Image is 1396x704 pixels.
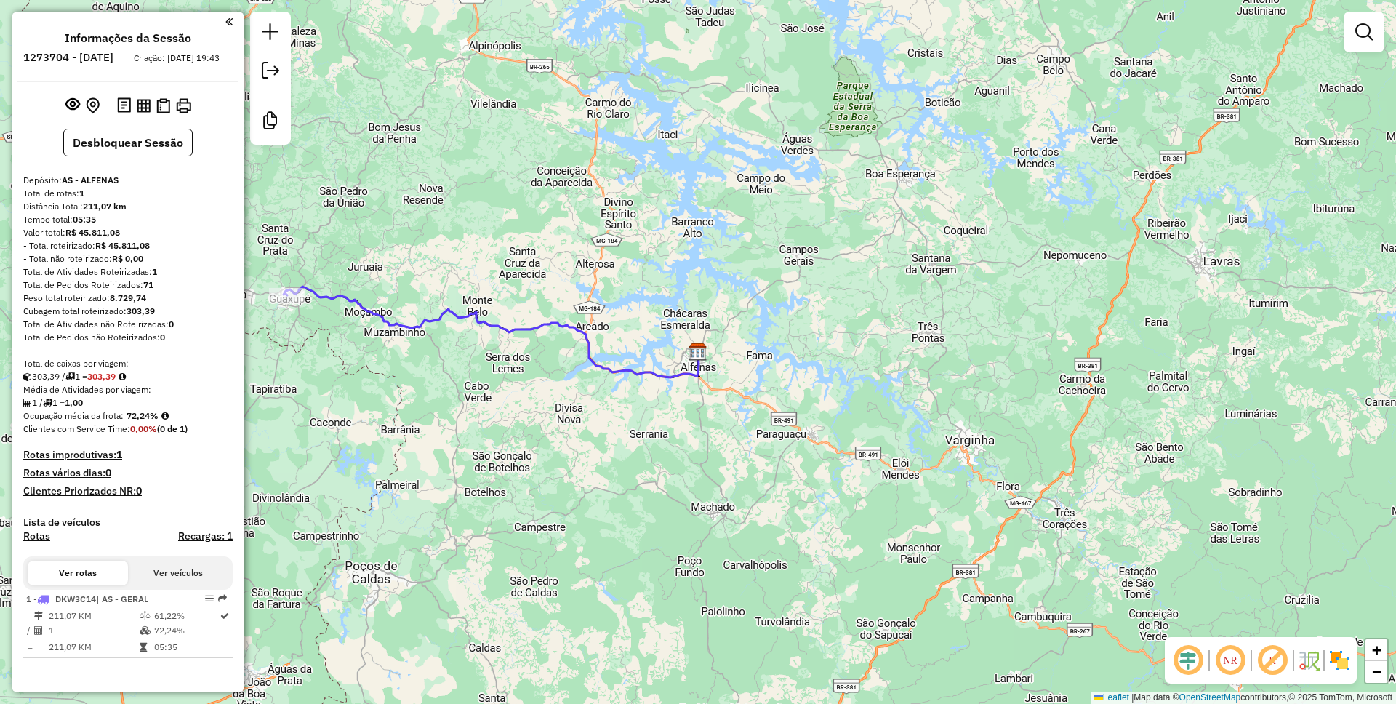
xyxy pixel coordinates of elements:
strong: 1 [152,266,157,277]
i: Tempo total em rota [140,643,147,652]
div: Total de Atividades Roteirizadas: [23,265,233,279]
div: Média de Atividades por viagem: [23,383,233,396]
i: Rota otimizada [220,612,229,620]
div: Map data © contributors,© 2025 TomTom, Microsoft [1091,692,1396,704]
strong: R$ 45.811,08 [65,227,120,238]
div: 303,39 / 1 = [23,370,233,383]
a: Exibir filtros [1349,17,1379,47]
a: OpenStreetMap [1179,692,1241,703]
strong: 1 [116,448,122,461]
button: Exibir sessão original [63,94,83,117]
i: Distância Total [34,612,43,620]
a: Exportar sessão [256,56,285,89]
img: Exibir/Ocultar setores [1328,649,1351,672]
a: Zoom out [1365,661,1387,683]
strong: 303,39 [87,371,116,382]
td: / [26,623,33,638]
a: Rotas [23,530,50,543]
strong: 0 [105,466,111,479]
i: % de utilização do peso [140,612,151,620]
button: Logs desbloquear sessão [114,95,134,117]
a: Criar modelo [256,106,285,139]
div: Cubagem total roteirizado: [23,305,233,318]
h4: Rotas improdutivas: [23,449,233,461]
strong: 0 [169,319,174,329]
div: Total de Pedidos não Roteirizados: [23,331,233,344]
strong: 303,39 [127,305,155,316]
span: | AS - GERAL [96,593,148,604]
strong: 05:35 [73,214,96,225]
span: Clientes com Service Time: [23,423,130,434]
span: DKW3C14 [55,593,96,604]
div: Total de caixas por viagem: [23,357,233,370]
i: % de utilização da cubagem [140,626,151,635]
div: Total de Atividades não Roteirizadas: [23,318,233,331]
div: Tempo total: [23,213,233,226]
strong: 1 [79,188,84,199]
button: Visualizar relatório de Roteirização [134,95,153,115]
h6: 1273704 - [DATE] [23,51,113,64]
strong: (0 de 1) [157,423,188,434]
span: Ocupação média da frota: [23,410,124,421]
span: + [1372,641,1381,659]
td: 211,07 KM [48,609,139,623]
div: Total de Pedidos Roteirizados: [23,279,233,292]
i: Total de rotas [65,372,75,381]
button: Desbloquear Sessão [63,129,193,156]
i: Total de rotas [43,399,52,407]
strong: 72,24% [127,410,159,421]
strong: 8.729,74 [110,292,146,303]
strong: R$ 45.811,08 [95,240,150,251]
h4: Informações da Sessão [65,31,191,45]
h4: Rotas vários dias: [23,467,233,479]
strong: R$ 0,00 [112,253,143,264]
div: Total de rotas: [23,187,233,200]
i: Cubagem total roteirizado [23,372,32,381]
div: - Total roteirizado: [23,239,233,252]
button: Visualizar Romaneio [153,95,173,116]
div: - Total não roteirizado: [23,252,233,265]
strong: AS - ALFENAS [62,175,119,185]
img: Fluxo de ruas [1297,649,1320,672]
h4: Recargas: 1 [178,530,233,543]
span: 1 - [26,593,148,604]
i: Total de Atividades [23,399,32,407]
div: Criação: [DATE] 19:43 [128,52,225,65]
td: 05:35 [153,640,219,655]
td: 72,24% [153,623,219,638]
strong: 211,07 km [83,201,127,212]
span: − [1372,663,1381,681]
h4: Lista de veículos [23,516,233,529]
td: 1 [48,623,139,638]
i: Meta Caixas/viagem: 307,30 Diferença: -3,91 [119,372,126,381]
img: AS - ALFENAS [689,343,707,361]
em: Rota exportada [218,594,227,603]
a: Zoom in [1365,639,1387,661]
i: Total de Atividades [34,626,43,635]
em: Média calculada utilizando a maior ocupação (%Peso ou %Cubagem) de cada rota da sessão. Rotas cro... [161,412,169,420]
h4: Clientes Priorizados NR: [23,485,233,497]
a: Leaflet [1094,692,1129,703]
button: Ver veículos [128,561,228,585]
strong: 0 [160,332,165,343]
div: Distância Total: [23,200,233,213]
button: Ver rotas [28,561,128,585]
span: | [1131,692,1134,703]
div: Depósito: [23,174,233,187]
em: Opções [205,594,214,603]
button: Centralizar mapa no depósito ou ponto de apoio [83,95,103,117]
div: Peso total roteirizado: [23,292,233,305]
strong: 0,00% [130,423,157,434]
div: Valor total: [23,226,233,239]
span: Ocultar deslocamento [1171,643,1206,678]
strong: 1,00 [65,397,83,408]
td: 211,07 KM [48,640,139,655]
td: = [26,640,33,655]
span: Exibir rótulo [1255,643,1290,678]
td: 61,22% [153,609,219,623]
strong: 0 [136,484,142,497]
a: Nova sessão e pesquisa [256,17,285,50]
strong: 71 [143,279,153,290]
div: 1 / 1 = [23,396,233,409]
